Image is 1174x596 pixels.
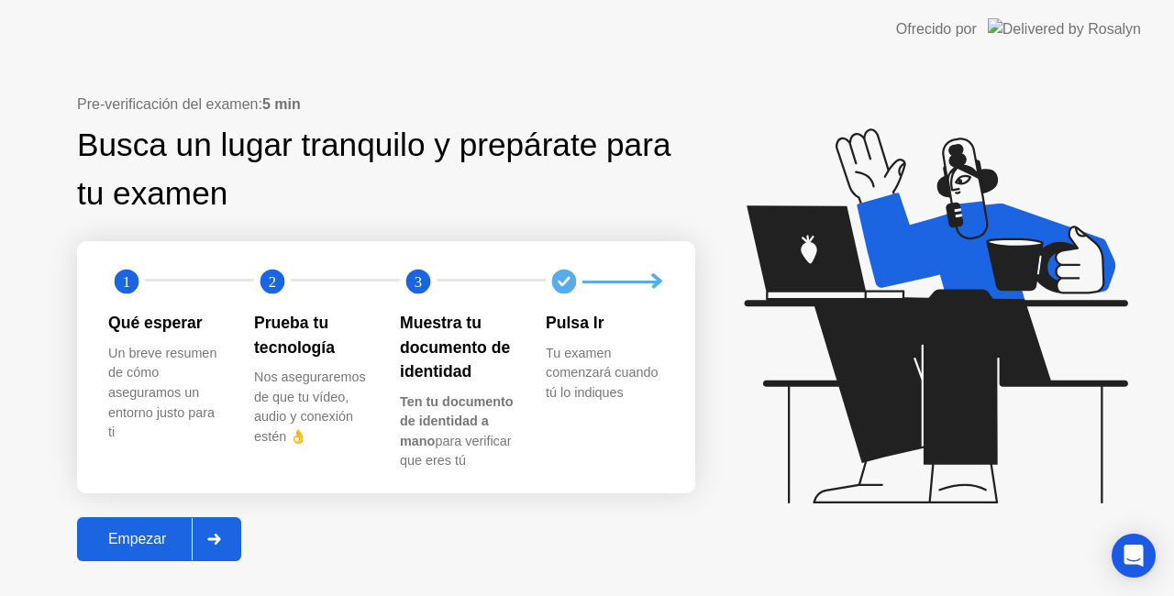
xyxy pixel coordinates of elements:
div: Open Intercom Messenger [1112,534,1156,578]
div: Nos aseguraremos de que tu vídeo, audio y conexión estén 👌 [254,368,371,447]
text: 2 [269,273,276,291]
b: Ten tu documento de identidad a mano [400,394,514,448]
button: Empezar [77,517,241,561]
div: Un breve resumen de cómo aseguramos un entorno justo para ti [108,344,225,443]
div: Muestra tu documento de identidad [400,311,516,383]
img: Delivered by Rosalyn [988,18,1141,39]
div: Busca un lugar tranquilo y prepárate para tu examen [77,121,695,218]
div: Tu examen comenzará cuando tú lo indiques [546,344,662,403]
b: 5 min [262,96,301,112]
text: 3 [415,273,422,291]
text: 1 [123,273,130,291]
div: Empezar [83,531,192,547]
div: Ofrecido por [896,18,977,40]
div: Qué esperar [108,311,225,335]
div: Prueba tu tecnología [254,311,371,359]
div: Pulsa Ir [546,311,662,335]
div: para verificar que eres tú [400,392,516,471]
div: Pre-verificación del examen: [77,94,695,116]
